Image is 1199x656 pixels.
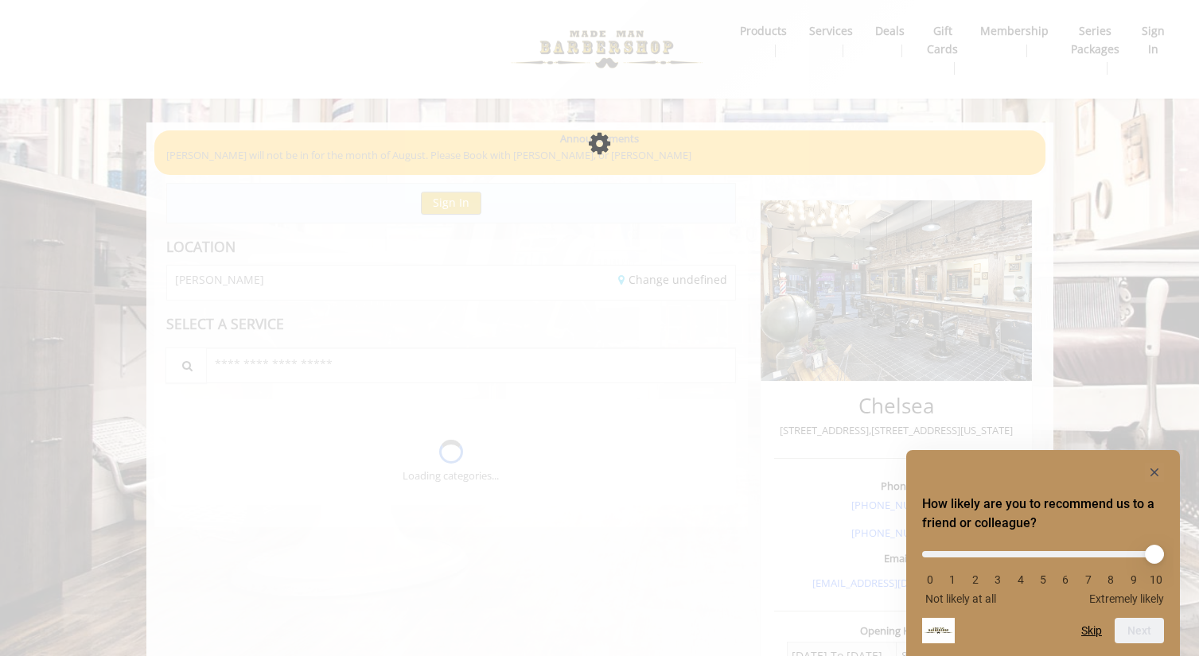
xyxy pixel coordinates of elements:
[1103,573,1119,586] li: 8
[1089,592,1164,605] span: Extremely likely
[1080,573,1096,586] li: 7
[967,573,983,586] li: 2
[944,573,960,586] li: 1
[922,495,1164,533] h2: How likely are you to recommend us to a friend or colleague? Select an option from 0 to 10, with ...
[925,592,996,605] span: Not likely at all
[1057,573,1073,586] li: 6
[1035,573,1051,586] li: 5
[1013,573,1029,586] li: 4
[1115,618,1164,643] button: Next question
[922,573,938,586] li: 0
[1148,573,1164,586] li: 10
[922,539,1164,605] div: How likely are you to recommend us to a friend or colleague? Select an option from 0 to 10, with ...
[922,463,1164,643] div: How likely are you to recommend us to a friend or colleague? Select an option from 0 to 10, with ...
[1126,573,1142,586] li: 9
[1081,624,1102,637] button: Skip
[990,573,1006,586] li: 3
[1145,463,1164,482] button: Hide survey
